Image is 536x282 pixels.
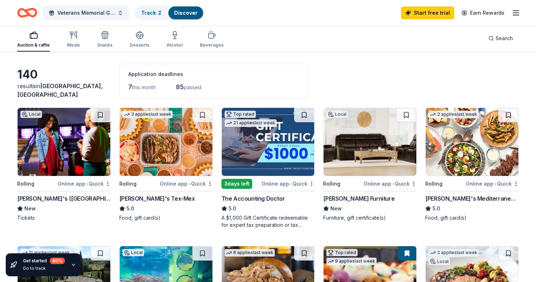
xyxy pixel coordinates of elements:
div: 9 applies last week [326,258,377,265]
button: Meals [67,28,80,52]
div: Local [429,258,450,265]
div: [PERSON_NAME]'s ([GEOGRAPHIC_DATA]) [17,194,111,203]
div: [PERSON_NAME] Furniture [323,194,394,203]
span: • [188,181,190,187]
span: [GEOGRAPHIC_DATA], [GEOGRAPHIC_DATA] [17,82,103,98]
div: Food, gift card(s) [119,214,213,221]
button: Alcohol [167,28,183,52]
div: Desserts [130,42,149,48]
div: Rolling [119,180,137,188]
button: Snacks [97,28,113,52]
a: Image for Bob Mills FurnitureLocalRollingOnline app•Quick[PERSON_NAME] FurnitureNewFurniture, gif... [323,107,417,221]
span: in [17,82,103,98]
span: New [24,204,36,213]
div: Top rated [225,111,256,118]
a: Start free trial [401,6,454,19]
span: passed [184,84,201,90]
div: Top rated [326,249,358,256]
div: 140 [17,67,111,82]
a: Image for Andy B's (Tulsa)LocalRollingOnline app•Quick[PERSON_NAME]'s ([GEOGRAPHIC_DATA])NewTickets [17,107,111,221]
span: 5.0 [432,204,440,213]
button: Track· 2Discover [135,6,204,20]
span: this month [132,84,156,90]
div: Food, gift card(s) [425,214,519,221]
div: 2 applies last week [429,111,479,118]
a: Image for Chuy's Tex-Mex3 applieslast weekRollingOnline app•Quick[PERSON_NAME]'s Tex-Mex5.0Food, ... [119,107,213,221]
div: Beverages [200,42,224,48]
span: • [392,181,394,187]
div: Rolling [425,180,442,188]
div: Tickets [17,214,111,221]
div: 6 applies last week [225,249,275,257]
div: Online app Quick [160,179,213,188]
a: Image for The Accounting DoctorTop rated21 applieslast week3days leftOnline app•QuickThe Accounti... [221,107,315,229]
a: Earn Rewards [457,6,509,19]
img: Image for Taziki's Mediterranean Cafe [426,108,518,176]
div: Go to track [23,266,65,271]
div: 3 days left [221,179,252,189]
button: Beverages [200,28,224,52]
div: Auction & raffle [17,42,50,48]
a: Image for Taziki's Mediterranean Cafe2 applieslast weekRollingOnline app•Quick[PERSON_NAME]'s Med... [425,107,519,221]
a: Track· 2 [141,10,161,16]
span: • [86,181,88,187]
button: Auction & raffle [17,28,50,52]
img: Image for The Accounting Doctor [222,108,315,176]
div: Rolling [17,180,34,188]
div: Rolling [323,180,340,188]
button: Search [483,31,519,46]
span: 85 [176,83,184,91]
span: 7 [128,83,132,91]
a: Home [17,4,37,21]
img: Image for Andy B's (Tulsa) [18,108,110,176]
span: Veterans Memorial Golf Tournament [57,9,115,17]
div: Local [326,111,348,118]
div: 2 applies last week [429,249,479,257]
img: Image for Chuy's Tex-Mex [120,108,212,176]
div: Local [123,249,144,256]
span: • [290,181,292,187]
button: Desserts [130,28,149,52]
div: Snacks [97,42,113,48]
div: 21 applies last week [225,119,277,127]
span: New [330,204,342,213]
span: • [494,181,496,187]
div: Online app Quick [466,179,519,188]
div: Application deadlines [128,70,299,78]
div: Online app Quick [58,179,111,188]
span: 5.0 [126,204,134,213]
div: [PERSON_NAME]'s Tex-Mex [119,194,195,203]
div: A $1,000 Gift Certificate redeemable for expert tax preparation or tax resolution services—recipi... [221,214,315,229]
div: Get started [23,258,65,264]
img: Image for Bob Mills Furniture [324,108,416,176]
div: Furniture, gift certificate(s) [323,214,417,221]
div: The Accounting Doctor [221,194,285,203]
div: Alcohol [167,42,183,48]
div: Online app Quick [364,179,417,188]
div: Local [20,111,42,118]
div: Meals [67,42,80,48]
div: results [17,82,111,99]
div: Online app Quick [262,179,315,188]
button: Veterans Memorial Golf Tournament [43,6,129,20]
a: Discover [174,10,197,16]
div: 3 applies last week [123,111,173,118]
div: [PERSON_NAME]'s Mediterranean Cafe [425,194,519,203]
span: 5.0 [229,204,236,213]
span: Search [496,34,513,43]
div: 60 % [50,258,65,264]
